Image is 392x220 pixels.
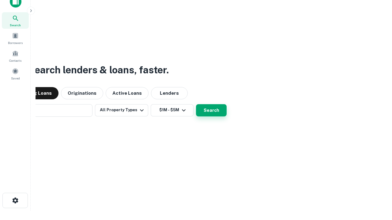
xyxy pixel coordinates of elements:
[9,58,21,63] span: Contacts
[28,63,169,77] h3: Search lenders & loans, faster.
[95,104,148,116] button: All Property Types
[196,104,227,116] button: Search
[151,87,188,99] button: Lenders
[361,171,392,200] iframe: Chat Widget
[2,48,29,64] a: Contacts
[11,76,20,81] span: Saved
[2,65,29,82] a: Saved
[2,12,29,29] a: Search
[2,30,29,46] a: Borrowers
[151,104,194,116] button: $1M - $5M
[106,87,149,99] button: Active Loans
[8,40,23,45] span: Borrowers
[61,87,103,99] button: Originations
[10,23,21,28] span: Search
